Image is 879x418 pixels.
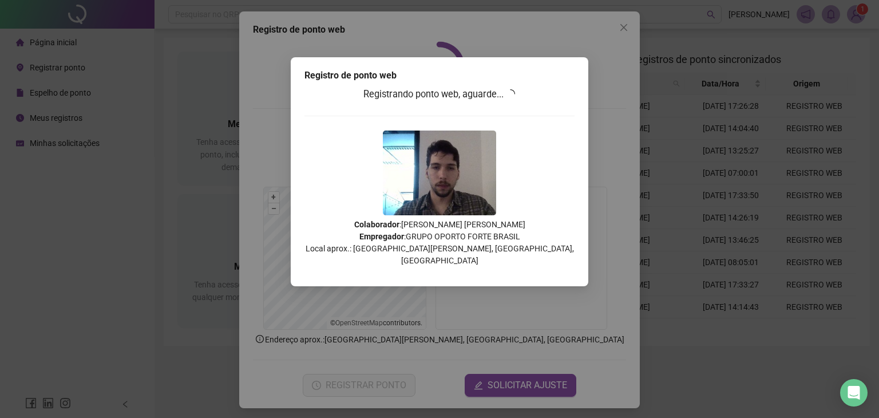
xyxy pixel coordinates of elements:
div: Registro de ponto web [304,69,575,82]
strong: Empregador [359,232,404,241]
p: : [PERSON_NAME] [PERSON_NAME] : GRUPO OPORTO FORTE BRASIL Local aprox.: [GEOGRAPHIC_DATA][PERSON_... [304,219,575,267]
strong: Colaborador [354,220,399,229]
span: loading [505,88,517,100]
img: 9k= [383,131,496,215]
h3: Registrando ponto web, aguarde... [304,87,575,102]
div: Open Intercom Messenger [840,379,868,407]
